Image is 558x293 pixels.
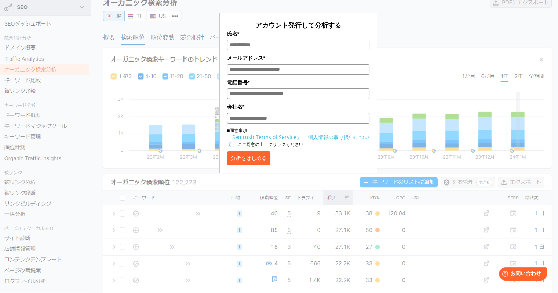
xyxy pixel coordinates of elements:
[255,21,341,29] span: アカウント発行して分析する
[227,127,369,148] p: ■同意事項 にご同意の上、クリックください
[227,133,369,147] a: 「個人情報の取り扱いについて」
[493,264,550,285] iframe: Help widget launcher
[227,78,369,87] label: 電話番号*
[227,54,369,62] label: メールアドレス*
[227,133,302,140] a: 「Semrush Terms of Service」
[227,151,270,165] button: 分析をはじめる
